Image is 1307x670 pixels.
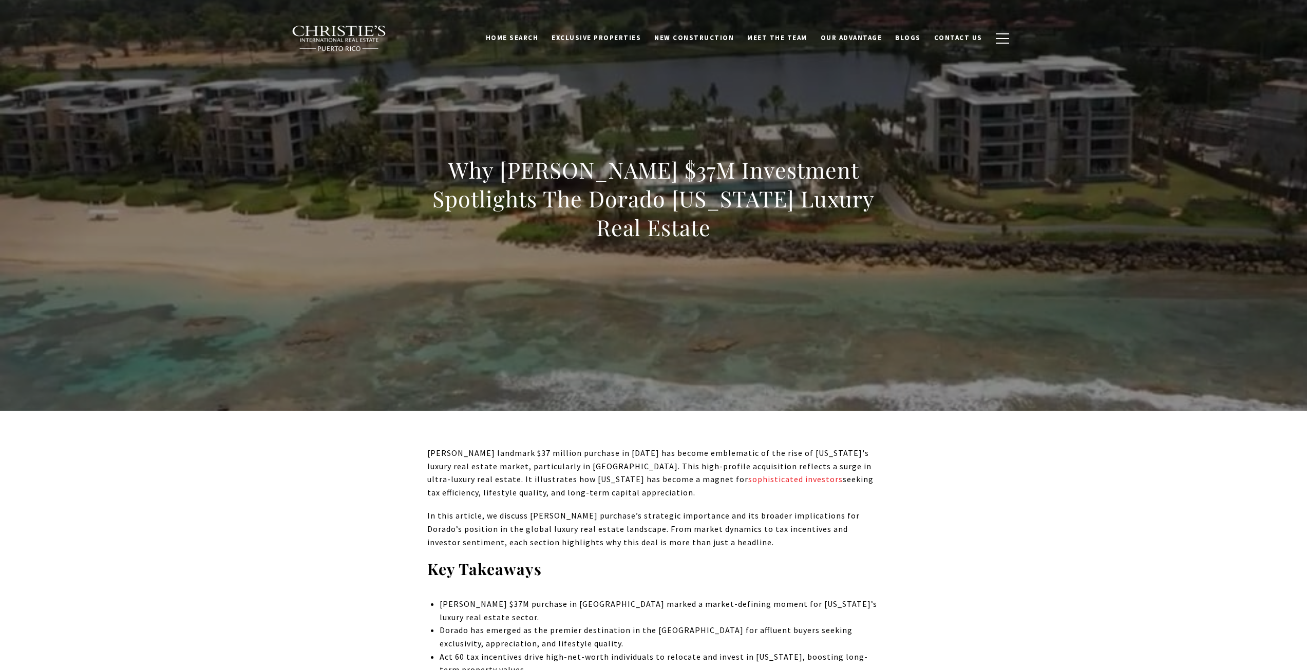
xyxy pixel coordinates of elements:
[427,559,542,579] strong: Key Takeaways
[427,447,880,499] p: [PERSON_NAME] landmark $37 million purchase in [DATE] has become emblematic of the rise of [US_ST...
[888,28,927,48] a: Blogs
[654,33,734,42] span: New Construction
[440,624,880,650] p: Dorado has emerged as the premier destination in the [GEOGRAPHIC_DATA] for affluent buyers seekin...
[648,28,741,48] a: New Construction
[934,33,982,42] span: Contact Us
[427,156,880,242] h1: Why [PERSON_NAME] $37M Investment Spotlights The Dorado [US_STATE] Luxury Real Estate
[440,598,880,624] p: [PERSON_NAME] $37M purchase in [GEOGRAPHIC_DATA] marked a market-defining moment for [US_STATE]’s...
[427,509,880,549] p: In this article, we discuss [PERSON_NAME] purchase’s strategic importance and its broader implica...
[895,33,921,42] span: Blogs
[552,33,641,42] span: Exclusive Properties
[748,474,843,484] a: sophisticated investors
[741,28,814,48] a: Meet the Team
[479,28,545,48] a: Home Search
[292,25,387,52] img: Christie's International Real Estate black text logo
[814,28,889,48] a: Our Advantage
[821,33,882,42] span: Our Advantage
[545,28,648,48] a: Exclusive Properties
